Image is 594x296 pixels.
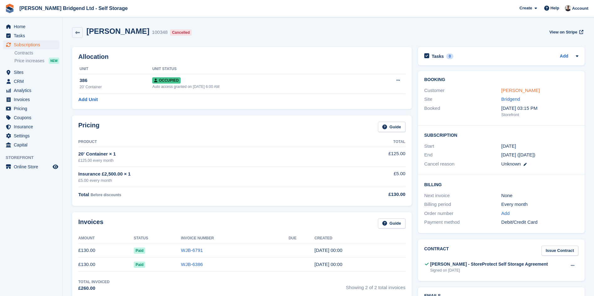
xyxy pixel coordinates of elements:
span: Pricing [14,104,51,113]
a: menu [3,40,59,49]
span: Price increases [14,58,44,64]
span: Insurance [14,122,51,131]
h2: [PERSON_NAME] [86,27,149,35]
span: Help [550,5,559,11]
a: Add Unit [78,96,98,103]
time: 2025-09-20 23:00:27 UTC [314,248,342,253]
a: menu [3,31,59,40]
a: WJB-6791 [181,248,203,253]
div: £260.00 [78,285,110,292]
div: Total Invoiced [78,279,110,285]
div: Cancelled [170,29,192,36]
span: Settings [14,131,51,140]
h2: Invoices [78,218,103,229]
div: Billing period [424,201,501,208]
a: menu [3,86,59,95]
div: Debit/Credit Card [501,219,578,226]
div: 100348 [152,29,168,36]
th: Due [289,233,315,243]
th: Unit [78,64,152,74]
span: Tasks [14,31,51,40]
div: £130.00 [325,191,405,198]
span: CRM [14,77,51,86]
h2: Pricing [78,122,100,132]
a: menu [3,162,59,171]
a: Preview store [52,163,59,171]
span: Invoices [14,95,51,104]
a: menu [3,131,59,140]
th: Product [78,137,325,147]
img: Rhys Jones [565,5,571,11]
a: menu [3,104,59,113]
a: Add [560,53,568,60]
h2: Allocation [78,53,405,60]
div: £125.00 every month [78,158,325,163]
div: Storefront [501,112,578,118]
a: WJB-6386 [181,262,203,267]
div: Booked [424,105,501,118]
span: Account [572,5,588,12]
a: menu [3,22,59,31]
a: menu [3,122,59,131]
div: 386 [80,77,152,84]
div: Start [424,143,501,150]
div: 20' Container × 1 [78,151,325,158]
a: Issue Contract [541,246,578,256]
th: Created [314,233,405,243]
a: [PERSON_NAME] [501,88,540,93]
a: Bridgend [501,96,520,102]
div: NEW [49,58,59,64]
a: Add [501,210,510,217]
div: Insurance £2,500.00 × 1 [78,171,325,178]
h2: Booking [424,77,578,82]
span: Storefront [6,155,62,161]
td: £130.00 [78,243,134,258]
h2: Subscription [424,132,578,138]
h2: Contract [424,246,449,256]
span: View on Stripe [549,29,577,35]
span: Before discounts [90,193,121,197]
span: Occupied [152,77,180,84]
td: £5.00 [325,167,405,187]
div: [DATE] 03:15 PM [501,105,578,112]
span: Online Store [14,162,51,171]
a: [PERSON_NAME] Bridgend Ltd - Self Storage [17,3,130,13]
span: Subscriptions [14,40,51,49]
div: Customer [424,87,501,94]
a: menu [3,113,59,122]
div: Cancel reason [424,161,501,168]
span: Home [14,22,51,31]
div: £5.00 every month [78,177,325,184]
div: Next invoice [424,192,501,199]
th: Unit Status [152,64,364,74]
div: Payment method [424,219,501,226]
a: menu [3,95,59,104]
a: Contracts [14,50,59,56]
a: Guide [378,122,405,132]
span: Showing 2 of 2 total invoices [346,279,405,292]
td: £130.00 [78,258,134,272]
a: View on Stripe [547,27,585,37]
a: Guide [378,218,405,229]
time: 2025-08-20 23:00:00 UTC [501,143,516,150]
a: menu [3,140,59,149]
div: Auto access granted on [DATE] 6:00 AM [152,84,364,89]
span: [DATE] ([DATE]) [501,152,535,157]
span: Capital [14,140,51,149]
a: Price increases NEW [14,57,59,64]
div: Order number [424,210,501,217]
a: menu [3,77,59,86]
span: Sites [14,68,51,77]
img: stora-icon-8386f47178a22dfd0bd8f6a31ec36ba5ce8667c1dd55bd0f319d3a0aa187defe.svg [5,4,14,13]
time: 2025-08-20 23:00:54 UTC [314,262,342,267]
th: Amount [78,233,134,243]
th: Total [325,137,405,147]
h2: Billing [424,181,578,187]
div: Every month [501,201,578,208]
div: [PERSON_NAME] - StoreProtect Self Storage Agreement [430,261,548,268]
div: None [501,192,578,199]
span: Create [519,5,532,11]
a: menu [3,68,59,77]
th: Invoice Number [181,233,289,243]
div: Signed on [DATE] [430,268,548,273]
